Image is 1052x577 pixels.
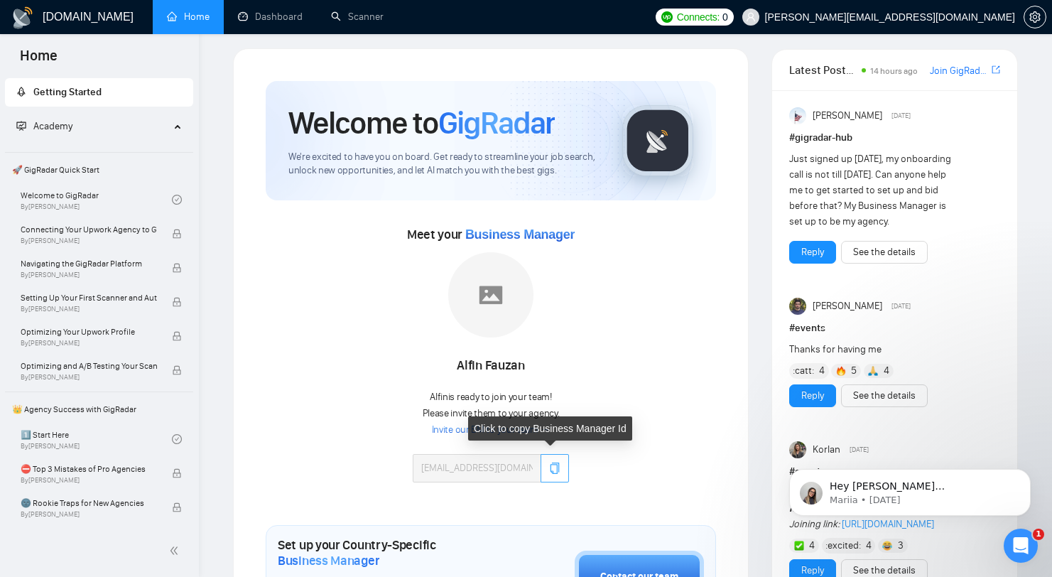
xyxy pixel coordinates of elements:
[992,64,1000,75] span: export
[1033,529,1044,540] span: 1
[21,424,172,455] a: 1️⃣ Start HereBy[PERSON_NAME]
[9,45,69,75] span: Home
[789,384,836,407] button: Reply
[789,61,857,79] span: Latest Posts from the GigRadar Community
[21,373,157,382] span: By [PERSON_NAME]
[172,502,182,512] span: lock
[278,537,504,568] h1: Set up your Country-Specific
[331,11,384,23] a: searchScanner
[891,109,911,122] span: [DATE]
[413,354,569,378] div: Alfin Fauzan
[851,364,857,378] span: 5
[789,151,958,230] div: Just signed up [DATE], my onboarding call is not till [DATE]. Can anyone help me to get started t...
[801,388,824,404] a: Reply
[793,363,814,379] span: :catt:
[448,252,533,338] img: placeholder.png
[819,364,825,378] span: 4
[468,416,632,441] div: Click to copy Business Manager Id
[6,156,192,184] span: 🚀 GigRadar Quick Start
[992,63,1000,77] a: export
[1024,11,1046,23] a: setting
[16,121,26,131] span: fund-projection-screen
[541,454,569,482] button: copy
[622,105,693,176] img: gigradar-logo.png
[21,496,157,510] span: 🌚 Rookie Traps for New Agencies
[21,257,157,271] span: Navigating the GigRadar Platform
[884,364,889,378] span: 4
[6,395,192,424] span: 👑 Agency Success with GigRadar
[825,538,861,554] span: :excited:
[722,9,728,25] span: 0
[172,365,182,375] span: lock
[809,539,815,553] span: 4
[1024,6,1046,28] button: setting
[21,291,157,305] span: Setting Up Your First Scanner and Auto-Bidder
[238,11,303,23] a: dashboardDashboard
[11,6,34,29] img: logo
[870,66,918,76] span: 14 hours ago
[21,359,157,373] span: Optimizing and A/B Testing Your Scanner for Better Results
[930,63,989,79] a: Join GigRadar Slack Community
[789,241,836,264] button: Reply
[746,12,756,22] span: user
[789,298,806,315] img: Toby Fox-Mason
[21,305,157,313] span: By [PERSON_NAME]
[868,366,878,376] img: 🙏
[172,434,182,444] span: check-circle
[16,120,72,132] span: Academy
[549,463,560,474] span: copy
[21,237,157,245] span: By [PERSON_NAME]
[465,227,575,242] span: Business Manager
[21,510,157,519] span: By [PERSON_NAME]
[169,544,183,558] span: double-left
[172,263,182,273] span: lock
[789,320,1000,336] h1: # events
[841,241,928,264] button: See the details
[172,468,182,478] span: lock
[167,11,210,23] a: homeHome
[278,553,379,568] span: Business Manager
[172,229,182,239] span: lock
[1004,529,1038,563] iframe: Intercom live chat
[21,325,157,339] span: Optimizing Your Upwork Profile
[677,9,720,25] span: Connects:
[33,86,102,98] span: Getting Started
[898,539,904,553] span: 3
[853,388,916,404] a: See the details
[768,439,1052,539] iframe: Intercom notifications message
[288,104,555,142] h1: Welcome to
[661,11,673,23] img: upwork-logo.png
[841,384,928,407] button: See the details
[21,476,157,485] span: By [PERSON_NAME]
[21,271,157,279] span: By [PERSON_NAME]
[5,78,193,107] li: Getting Started
[21,339,157,347] span: By [PERSON_NAME]
[801,244,824,260] a: Reply
[16,87,26,97] span: rocket
[789,342,958,357] div: Thanks for having me
[21,184,172,215] a: Welcome to GigRadarBy[PERSON_NAME]
[789,107,806,124] img: Anisuzzaman Khan
[891,300,911,313] span: [DATE]
[866,539,872,553] span: 4
[407,227,575,242] span: Meet your
[882,541,892,551] img: 😂
[853,244,916,260] a: See the details
[1024,11,1046,23] span: setting
[794,541,804,551] img: ✅
[172,297,182,307] span: lock
[21,462,157,476] span: ⛔ Top 3 Mistakes of Pro Agencies
[438,104,555,142] span: GigRadar
[172,331,182,341] span: lock
[21,222,157,237] span: Connecting Your Upwork Agency to GigRadar
[33,120,72,132] span: Academy
[432,424,551,437] a: Invite our BM to your team →
[423,407,560,419] span: Please invite them to your agency.
[836,366,846,376] img: 🔥
[789,130,1000,146] h1: # gigradar-hub
[288,151,600,178] span: We're excited to have you on board. Get ready to streamline your job search, unlock new opportuni...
